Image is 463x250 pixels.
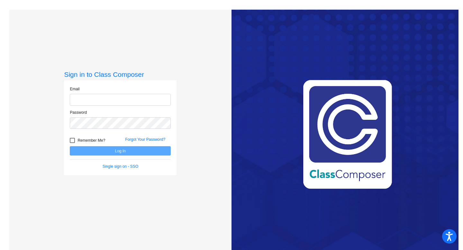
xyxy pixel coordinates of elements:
a: Forgot Your Password? [125,137,165,142]
span: Remember Me? [77,137,105,144]
h3: Sign in to Class Composer [64,70,177,78]
label: Email [70,86,79,92]
button: Log In [70,146,171,156]
label: Password [70,110,87,115]
a: Single sign on - SSO [103,164,138,169]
